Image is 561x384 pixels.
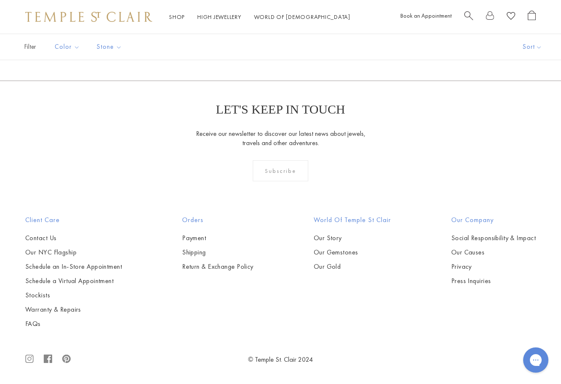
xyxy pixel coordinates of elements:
[216,102,345,117] p: LET'S KEEP IN TOUCH
[528,11,536,24] a: Open Shopping Bag
[314,215,391,225] h2: World of Temple St Clair
[182,215,254,225] h2: Orders
[314,262,391,271] a: Our Gold
[182,248,254,257] a: Shipping
[169,13,185,21] a: ShopShop
[50,42,86,52] span: Color
[253,160,309,181] div: Subscribe
[90,37,128,56] button: Stone
[25,12,152,22] img: Temple St. Clair
[504,34,561,60] button: Show sort by
[182,233,254,243] a: Payment
[25,215,122,225] h2: Client Care
[254,13,350,21] a: World of [DEMOGRAPHIC_DATA]World of [DEMOGRAPHIC_DATA]
[48,37,86,56] button: Color
[25,319,122,328] a: FAQs
[196,129,366,148] p: Receive our newsletter to discover our latest news about jewels, travels and other adventures.
[314,233,391,243] a: Our Story
[451,262,536,271] a: Privacy
[451,248,536,257] a: Our Causes
[25,291,122,300] a: Stockists
[25,233,122,243] a: Contact Us
[25,248,122,257] a: Our NYC Flagship
[451,276,536,286] a: Press Inquiries
[93,42,128,52] span: Stone
[25,262,122,271] a: Schedule an In-Store Appointment
[197,13,241,21] a: High JewelleryHigh Jewellery
[451,233,536,243] a: Social Responsibility & Impact
[519,344,553,376] iframe: Gorgias live chat messenger
[464,11,473,24] a: Search
[400,12,452,19] a: Book an Appointment
[507,11,515,24] a: View Wishlist
[182,262,254,271] a: Return & Exchange Policy
[25,305,122,314] a: Warranty & Repairs
[451,215,536,225] h2: Our Company
[25,276,122,286] a: Schedule a Virtual Appointment
[169,12,350,22] nav: Main navigation
[314,248,391,257] a: Our Gemstones
[248,355,313,364] a: © Temple St. Clair 2024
